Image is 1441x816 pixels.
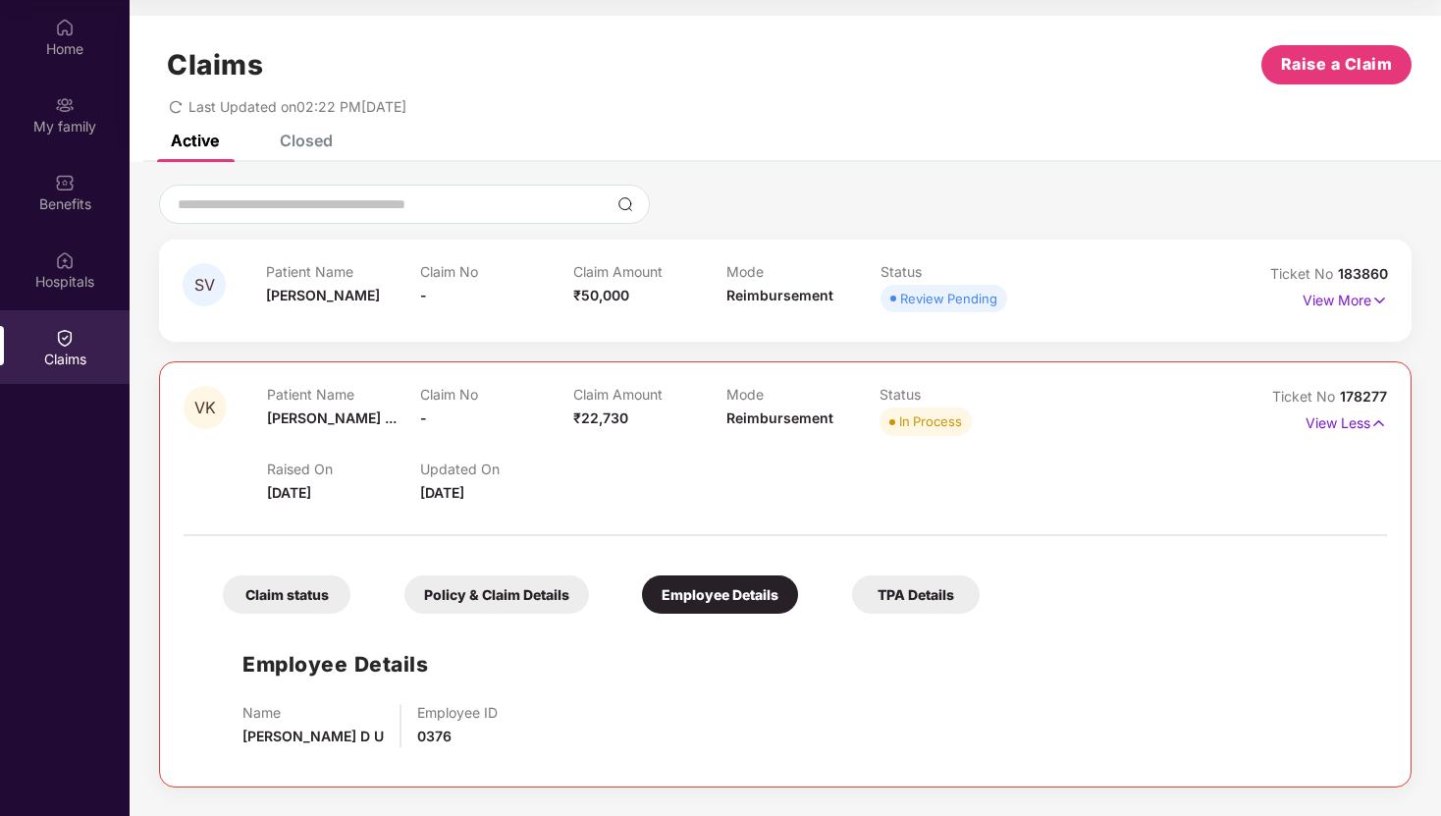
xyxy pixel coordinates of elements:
[1338,265,1388,282] span: 183860
[417,704,498,721] p: Employee ID
[1261,45,1412,84] button: Raise a Claim
[242,704,384,721] p: Name
[726,287,833,303] span: Reimbursement
[573,409,628,426] span: ₹22,730
[267,409,397,426] span: [PERSON_NAME] ...
[1270,265,1338,282] span: Ticket No
[194,400,216,416] span: VK
[55,95,75,115] img: svg+xml;base64,PHN2ZyB3aWR0aD0iMjAiIGhlaWdodD0iMjAiIHZpZXdCb3g9IjAgMCAyMCAyMCIgZmlsbD0ibm9uZSIgeG...
[900,289,997,308] div: Review Pending
[55,250,75,270] img: svg+xml;base64,PHN2ZyBpZD0iSG9zcGl0YWxzIiB4bWxucz0iaHR0cDovL3d3dy53My5vcmcvMjAwMC9zdmciIHdpZHRoPS...
[420,461,573,477] p: Updated On
[420,263,573,280] p: Claim No
[280,131,333,150] div: Closed
[1281,52,1393,77] span: Raise a Claim
[55,173,75,192] img: svg+xml;base64,PHN2ZyBpZD0iQmVuZWZpdHMiIHhtbG5zPSJodHRwOi8vd3d3LnczLm9yZy8yMDAwL3N2ZyIgd2lkdGg9Ij...
[881,263,1034,280] p: Status
[417,728,452,744] span: 0376
[617,196,633,212] img: svg+xml;base64,PHN2ZyBpZD0iU2VhcmNoLTMyeDMyIiB4bWxucz0iaHR0cDovL3d3dy53My5vcmcvMjAwMC9zdmciIHdpZH...
[1272,388,1340,405] span: Ticket No
[266,287,380,303] span: [PERSON_NAME]
[1340,388,1387,405] span: 178277
[1370,412,1387,434] img: svg+xml;base64,PHN2ZyB4bWxucz0iaHR0cDovL3d3dy53My5vcmcvMjAwMC9zdmciIHdpZHRoPSIxNyIgaGVpZ2h0PSIxNy...
[420,484,464,501] span: [DATE]
[242,728,384,744] span: [PERSON_NAME] D U
[242,648,428,680] h1: Employee Details
[899,411,962,431] div: In Process
[642,575,798,614] div: Employee Details
[267,461,420,477] p: Raised On
[1306,408,1387,434] p: View Less
[726,263,880,280] p: Mode
[167,48,263,82] h1: Claims
[420,287,427,303] span: -
[404,575,589,614] div: Policy & Claim Details
[880,386,1033,403] p: Status
[188,98,406,115] span: Last Updated on 02:22 PM[DATE]
[171,131,219,150] div: Active
[420,386,573,403] p: Claim No
[1303,285,1388,311] p: View More
[573,263,726,280] p: Claim Amount
[55,328,75,348] img: svg+xml;base64,PHN2ZyBpZD0iQ2xhaW0iIHhtbG5zPSJodHRwOi8vd3d3LnczLm9yZy8yMDAwL3N2ZyIgd2lkdGg9IjIwIi...
[726,409,833,426] span: Reimbursement
[1371,290,1388,311] img: svg+xml;base64,PHN2ZyB4bWxucz0iaHR0cDovL3d3dy53My5vcmcvMjAwMC9zdmciIHdpZHRoPSIxNyIgaGVpZ2h0PSIxNy...
[420,409,427,426] span: -
[267,484,311,501] span: [DATE]
[194,277,215,294] span: SV
[852,575,980,614] div: TPA Details
[726,386,880,403] p: Mode
[573,287,629,303] span: ₹50,000
[169,98,183,115] span: redo
[573,386,726,403] p: Claim Amount
[267,386,420,403] p: Patient Name
[266,263,419,280] p: Patient Name
[223,575,350,614] div: Claim status
[55,18,75,37] img: svg+xml;base64,PHN2ZyBpZD0iSG9tZSIgeG1sbnM9Imh0dHA6Ly93d3cudzMub3JnLzIwMDAvc3ZnIiB3aWR0aD0iMjAiIG...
